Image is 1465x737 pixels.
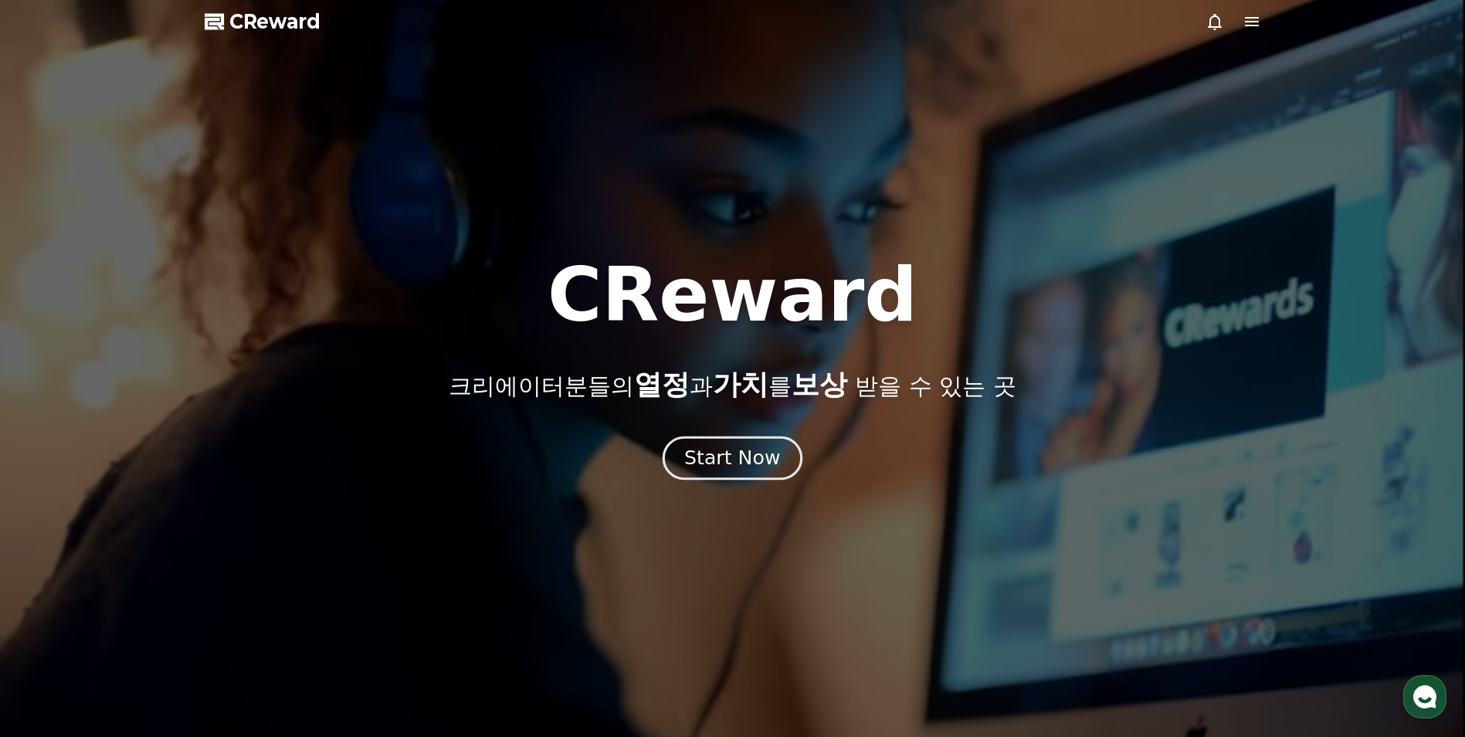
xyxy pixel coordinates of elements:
[141,514,160,526] span: 대화
[449,369,1016,400] p: 크리에이터분들의 과 를 받을 수 있는 곳
[199,490,297,528] a: 설정
[205,9,320,34] a: CReward
[713,368,768,400] span: 가치
[634,368,690,400] span: 열정
[102,490,199,528] a: 대화
[239,513,257,525] span: 설정
[5,490,102,528] a: 홈
[666,453,799,467] a: Start Now
[49,513,58,525] span: 홈
[229,9,320,34] span: CReward
[792,368,847,400] span: 보상
[548,258,917,332] h1: CReward
[663,436,802,481] button: Start Now
[684,445,780,471] div: Start Now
